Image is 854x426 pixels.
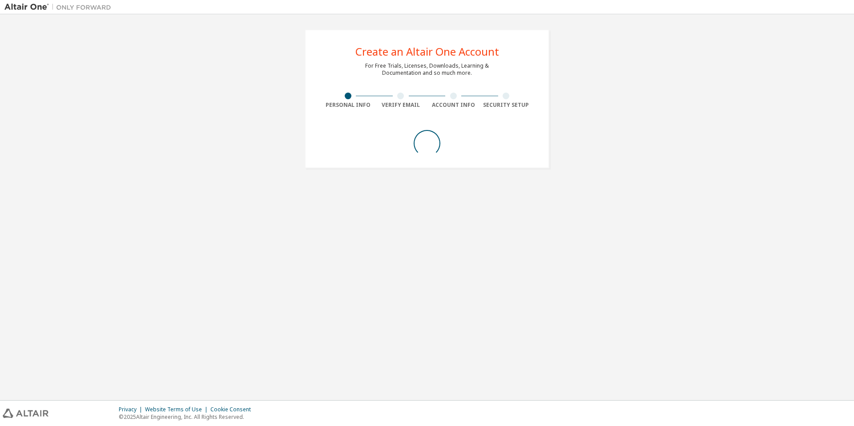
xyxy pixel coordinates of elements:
[427,101,480,109] div: Account Info
[145,406,210,413] div: Website Terms of Use
[3,409,48,418] img: altair_logo.svg
[322,101,375,109] div: Personal Info
[119,413,256,421] p: © 2025 Altair Engineering, Inc. All Rights Reserved.
[480,101,533,109] div: Security Setup
[355,46,499,57] div: Create an Altair One Account
[119,406,145,413] div: Privacy
[365,62,489,77] div: For Free Trials, Licenses, Downloads, Learning & Documentation and so much more.
[4,3,116,12] img: Altair One
[210,406,256,413] div: Cookie Consent
[375,101,427,109] div: Verify Email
